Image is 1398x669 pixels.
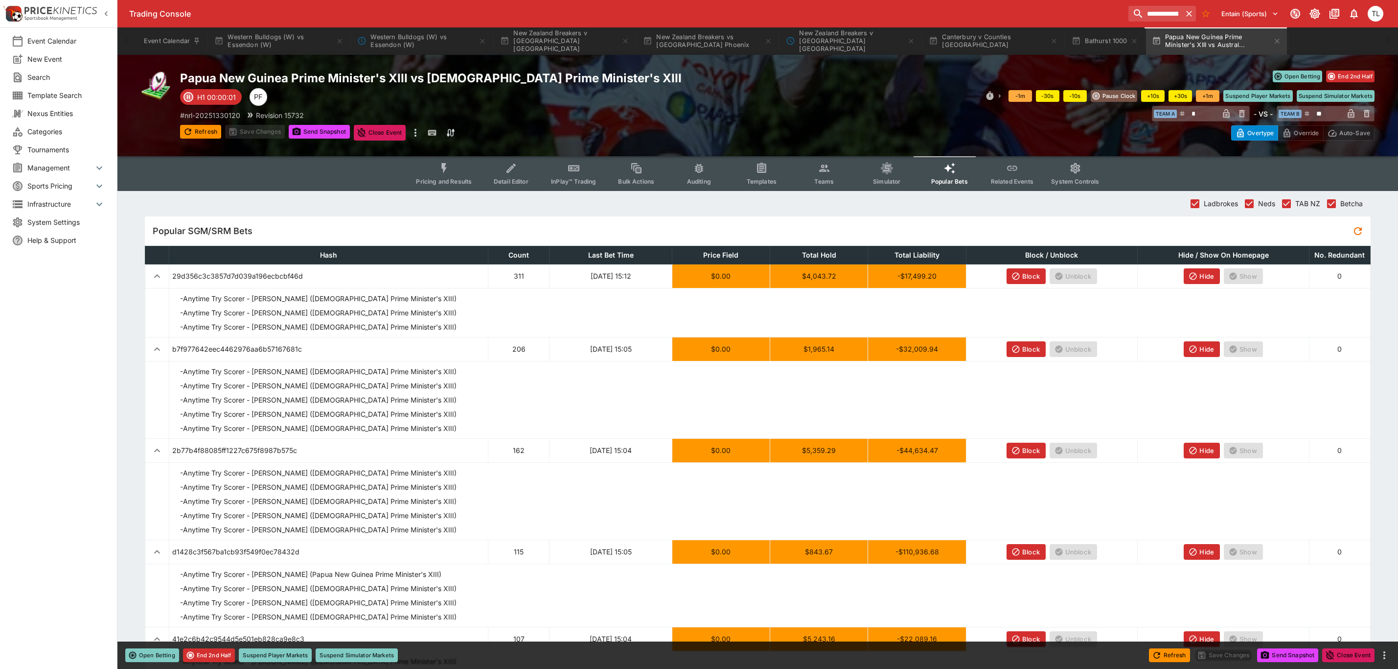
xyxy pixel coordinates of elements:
[1247,128,1274,138] p: Overtype
[180,423,457,433] p: - Anytime Try Scorer - [PERSON_NAME] ([DEMOGRAPHIC_DATA] Prime Minister's XIII)
[169,540,488,564] td: d1428c3f567ba1cb93f549f0ec78432d
[180,125,221,139] button: Refresh
[180,496,457,506] p: - Anytime Try Scorer - [PERSON_NAME] ([DEMOGRAPHIC_DATA] Prime Minister's XIII)
[1297,90,1375,102] button: Suspend Simulator Markets
[180,366,457,377] p: - Anytime Try Scorer - [PERSON_NAME] ([DEMOGRAPHIC_DATA] Prime Minister's XIII)
[1091,90,1138,102] button: Pause Clock
[868,264,966,288] td: -$17,499.20
[672,337,770,361] td: $0.00
[991,178,1033,185] span: Related Events
[169,337,488,361] td: b7f977642eec4462976aa6b57167681c
[3,4,23,24] img: PriceKinetics Logo
[27,144,105,155] span: Tournaments
[148,267,166,285] button: expand row
[169,264,488,288] td: 29d356c3c3857d7d039a196ecbcbf46d
[1198,6,1214,22] button: No Bookmarks
[868,438,966,462] td: -$44,634.47
[410,125,421,141] button: more
[256,110,304,120] p: Revision 15732
[180,612,457,622] p: - Anytime Try Scorer - [PERSON_NAME] ([DEMOGRAPHIC_DATA] Prime Minister's XIII)
[770,540,868,564] td: $843.67
[1169,90,1192,102] button: +30s
[1184,631,1220,647] button: Hide
[1184,544,1220,560] button: Hide
[180,110,240,120] p: Copy To Clipboard
[873,178,900,185] span: Simulator
[169,627,488,651] td: 41e2c6b42c9544d5e501eb828ca9e8c3
[27,217,105,227] span: System Settings
[494,178,528,185] span: Detail Editor
[868,337,966,361] td: -$32,009.94
[1128,6,1182,22] input: search
[1323,125,1375,141] button: Auto-Save
[180,583,457,594] p: - Anytime Try Scorer - [PERSON_NAME] ([DEMOGRAPHIC_DATA] Prime Minister's XIII)
[551,178,596,185] span: InPlay™ Trading
[125,648,179,662] button: Open Betting
[1007,341,1046,357] button: Block
[1312,344,1367,354] p: 0
[1339,128,1370,138] p: Auto-Save
[1295,198,1320,209] span: TAB NZ
[351,27,492,55] button: Western Bulldogs (W) vs Essendon (W)
[1007,443,1046,458] button: Block
[550,264,672,288] td: [DATE] 15:12
[239,648,312,662] button: Suspend Player Markets
[27,36,105,46] span: Event Calendar
[1066,27,1144,55] button: Bathurst 1000
[780,27,921,55] button: New Zealand Breakers v South East Melbourne Phoenix
[1231,125,1375,141] div: Start From
[1258,198,1275,209] span: Neds
[488,627,550,651] td: 107
[1312,547,1367,557] p: 0
[747,178,777,185] span: Templates
[1312,271,1367,281] p: 0
[1257,648,1318,662] button: Send Snapshot
[1368,6,1383,22] div: Trent Lewis
[1322,648,1375,662] button: Close Event
[1184,443,1220,458] button: Hide
[550,627,672,651] td: [DATE] 15:04
[1273,71,1323,82] button: Open Betting
[354,125,406,141] button: Close Event
[169,438,488,462] td: 2b77b4f88085ff1227c675f8987b575c
[1184,341,1220,357] button: Hide
[672,438,770,462] td: $0.00
[180,293,457,304] p: - Anytime Try Scorer - [PERSON_NAME] ([DEMOGRAPHIC_DATA] Prime Minister's XIII)
[770,264,868,288] td: $4,043.72
[27,54,105,64] span: New Event
[1063,90,1087,102] button: -10s
[1008,90,1032,102] button: -1m
[27,90,105,100] span: Template Search
[1141,90,1165,102] button: +10s
[169,246,488,264] th: Hash
[148,630,166,648] button: expand row
[687,178,711,185] span: Auditing
[550,438,672,462] td: [DATE] 15:04
[1306,5,1324,23] button: Toggle light/dark mode
[672,540,770,564] td: $0.00
[931,178,968,185] span: Popular Bets
[141,71,172,102] img: rugby_league.png
[1345,5,1363,23] button: Notifications
[27,181,93,191] span: Sports Pricing
[1223,90,1292,102] button: Suspend Player Markets
[27,72,105,82] span: Search
[1254,109,1273,119] h6: - VS -
[1294,128,1319,138] p: Override
[1007,631,1046,647] button: Block
[488,246,550,264] th: Count
[27,199,93,209] span: Infrastructure
[868,246,966,264] th: Total Liability
[1278,125,1323,141] button: Override
[1279,110,1302,118] span: Team B
[180,308,457,318] p: - Anytime Try Scorer - [PERSON_NAME] ([DEMOGRAPHIC_DATA] Prime Minister's XIII)
[408,156,1107,191] div: Event type filters
[180,381,457,391] p: - Anytime Try Scorer - [PERSON_NAME] ([DEMOGRAPHIC_DATA] Prime Minister's XIII)
[1138,246,1309,264] th: Hide / Show On Homepage
[966,246,1138,264] th: Block / Unblock
[27,163,93,173] span: Management
[1146,27,1287,55] button: Papua New Guinea Prime Minister's XIII vs Austral...
[1378,649,1390,661] button: more
[180,510,457,521] p: - Anytime Try Scorer - [PERSON_NAME] ([DEMOGRAPHIC_DATA] Prime Minister's XIII)
[985,91,995,101] svg: Clock Controls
